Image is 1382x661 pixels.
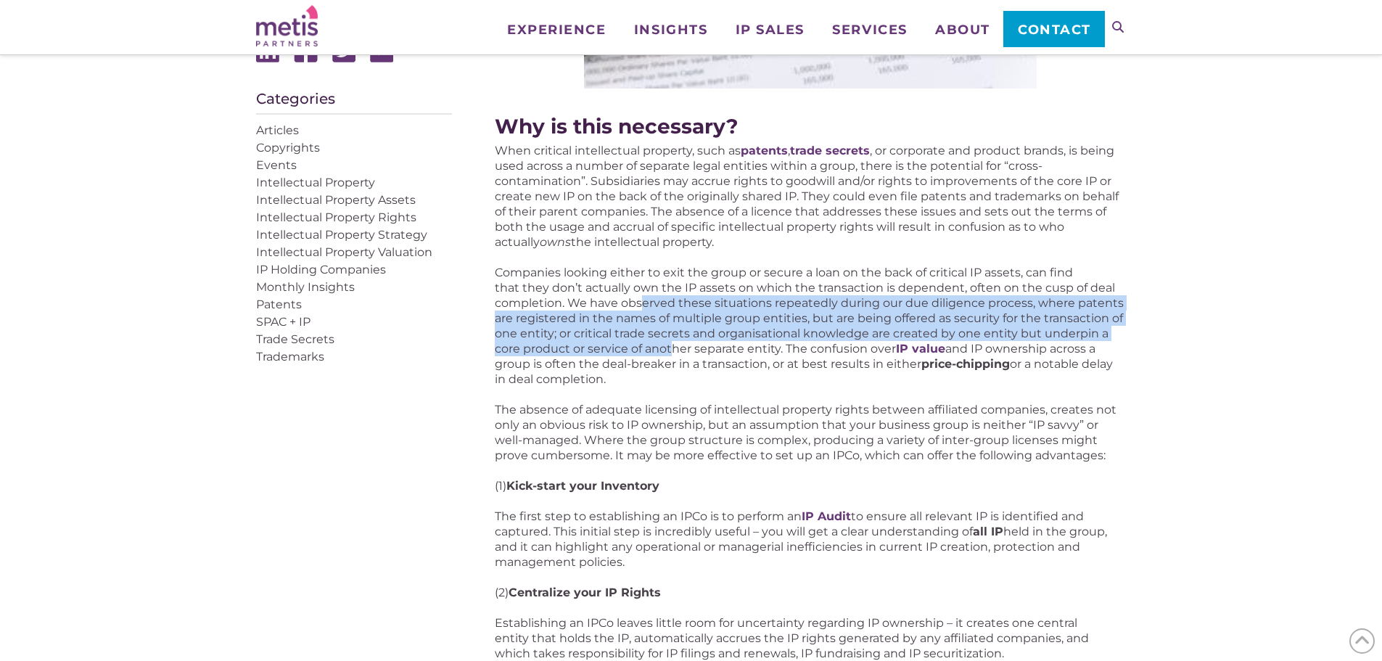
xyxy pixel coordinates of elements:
[540,235,571,249] em: owns
[802,509,851,523] a: IP Audit
[256,193,416,207] a: Intellectual Property Assets
[256,5,318,46] img: Metis Partners
[921,357,1010,371] strong: price-chipping
[256,91,452,115] h4: Categories
[736,23,805,36] span: IP Sales
[495,478,1126,493] p: (1)
[506,479,659,493] strong: Kick-start your Inventory
[256,280,355,294] a: Monthly Insights
[495,509,1126,570] p: The first step to establishing an IPCo is to perform an to ensure all relevant IP is identified a...
[935,23,990,36] span: About
[256,176,375,189] a: Intellectual Property
[256,332,334,346] a: Trade Secrets
[495,402,1126,463] p: The absence of adequate licensing of intellectual property rights between affiliated companies, c...
[256,141,320,155] a: Copyrights
[1003,11,1104,47] a: Contact
[256,210,416,224] a: Intellectual Property Rights
[1349,628,1375,654] span: Back to Top
[495,265,1126,387] p: Companies looking either to exit the group or secure a loan on the back of critical IP assets, ca...
[896,342,945,356] a: IP value
[509,586,661,599] strong: Centralize your IP Rights
[790,144,870,157] a: trade secrets
[256,158,297,172] a: Events
[495,615,1126,661] p: Establishing an IPCo leaves little room for uncertainty regarding IP ownership – it creates one c...
[256,263,386,276] a: IP Holding Companies
[1018,23,1091,36] span: Contact
[495,585,1126,600] p: (2)
[495,114,738,139] strong: Why is this necessary?
[495,143,1126,250] p: When critical intellectual property, such as , , or corporate and product brands, is being used a...
[634,23,707,36] span: Insights
[256,228,427,242] a: Intellectual Property Strategy
[256,297,302,311] a: Patents
[256,350,324,364] a: Trademarks
[973,525,1003,538] strong: all IP
[741,144,788,157] a: patents
[256,123,299,137] a: Articles
[832,23,907,36] span: Services
[507,23,606,36] span: Experience
[256,245,432,259] a: Intellectual Property Valuation
[256,315,310,329] a: SPAC + IP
